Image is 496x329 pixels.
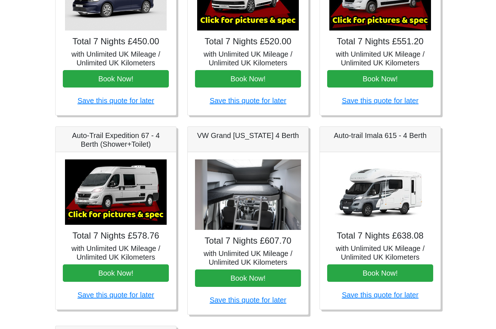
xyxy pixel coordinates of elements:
[327,37,433,47] h4: Total 7 Nights £551.20
[327,265,433,282] button: Book Now!
[327,231,433,241] h4: Total 7 Nights £638.08
[195,70,301,88] button: Book Now!
[63,50,169,68] h5: with Unlimited UK Mileage / Unlimited UK Kilometers
[77,97,154,105] a: Save this quote for later
[63,244,169,262] h5: with Unlimited UK Mileage / Unlimited UK Kilometers
[210,97,286,105] a: Save this quote for later
[65,160,167,225] img: Auto-Trail Expedition 67 - 4 Berth (Shower+Toilet)
[195,50,301,68] h5: with Unlimited UK Mileage / Unlimited UK Kilometers
[327,131,433,140] h5: Auto-trail Imala 615 - 4 Berth
[327,70,433,88] button: Book Now!
[195,249,301,267] h5: with Unlimited UK Mileage / Unlimited UK Kilometers
[195,37,301,47] h4: Total 7 Nights £520.00
[77,291,154,299] a: Save this quote for later
[327,244,433,262] h5: with Unlimited UK Mileage / Unlimited UK Kilometers
[63,70,169,88] button: Book Now!
[195,236,301,247] h4: Total 7 Nights £607.70
[63,37,169,47] h4: Total 7 Nights £450.00
[63,131,169,149] h5: Auto-Trail Expedition 67 - 4 Berth (Shower+Toilet)
[329,160,431,225] img: Auto-trail Imala 615 - 4 Berth
[342,291,418,299] a: Save this quote for later
[195,131,301,140] h5: VW Grand [US_STATE] 4 Berth
[195,270,301,287] button: Book Now!
[63,231,169,241] h4: Total 7 Nights £578.76
[63,265,169,282] button: Book Now!
[342,97,418,105] a: Save this quote for later
[195,160,301,231] img: VW Grand California 4 Berth
[210,296,286,304] a: Save this quote for later
[327,50,433,68] h5: with Unlimited UK Mileage / Unlimited UK Kilometers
